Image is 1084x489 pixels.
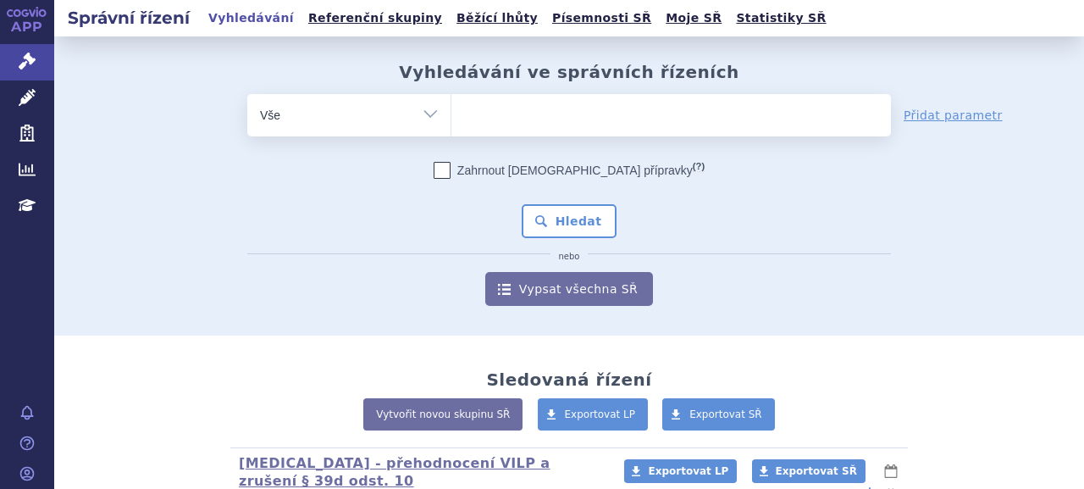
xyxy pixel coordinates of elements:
a: Vypsat všechna SŘ [485,272,653,306]
button: lhůty [882,461,899,481]
a: Exportovat LP [624,459,737,483]
button: Hledat [522,204,617,238]
a: Moje SŘ [661,7,727,30]
span: Exportovat SŘ [776,465,857,477]
a: Běžící lhůty [451,7,543,30]
span: Exportovat LP [565,408,636,420]
label: Zahrnout [DEMOGRAPHIC_DATA] přípravky [434,162,705,179]
a: Exportovat SŘ [662,398,775,431]
h2: Vyhledávání ve správních řízeních [399,62,739,82]
a: Přidat parametr [904,107,1003,124]
i: nebo [550,252,589,262]
a: [MEDICAL_DATA] - přehodnocení VILP a zrušení § 39d odst. 10 [239,455,550,489]
h2: Sledovaná řízení [486,370,651,390]
h2: Správní řízení [54,6,203,30]
a: Statistiky SŘ [731,7,831,30]
span: Exportovat SŘ [689,408,762,420]
a: Vyhledávání [203,7,299,30]
abbr: (?) [693,161,705,172]
a: Písemnosti SŘ [547,7,656,30]
a: Referenční skupiny [303,7,447,30]
a: Vytvořit novou skupinu SŘ [363,398,523,431]
a: Exportovat SŘ [752,459,866,483]
a: Exportovat LP [538,398,649,431]
span: Exportovat LP [648,465,728,477]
